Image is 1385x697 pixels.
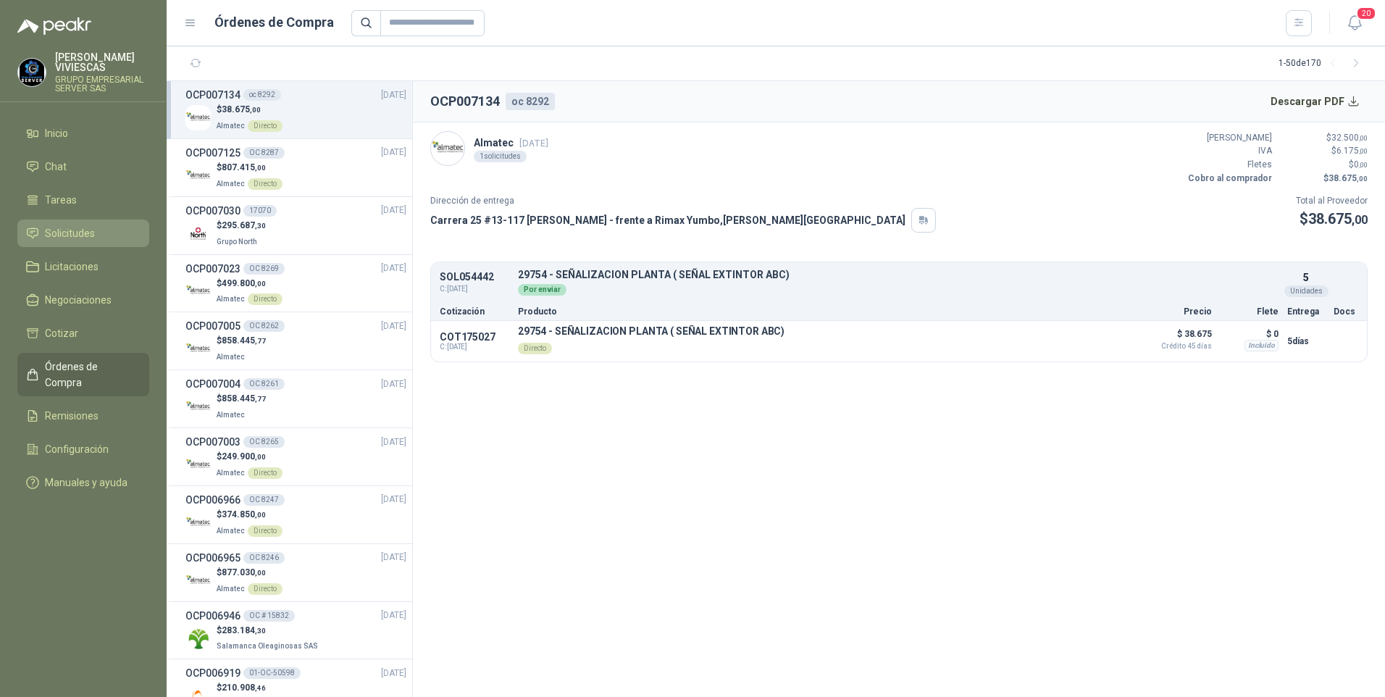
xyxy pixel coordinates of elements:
span: [DATE] [381,320,406,333]
h3: OCP007005 [185,318,240,334]
div: Directo [248,525,283,537]
span: ,77 [255,337,266,345]
a: OCP007125OC 8287[DATE] Company Logo$807.415,00AlmatecDirecto [185,145,406,191]
span: Cotizar [45,325,78,341]
img: Company Logo [185,452,211,477]
span: 38.675 [1328,173,1368,183]
span: 210.908 [222,683,266,693]
span: Salamanca Oleaginosas SAS [217,642,318,650]
a: OCP007005OC 8262[DATE] Company Logo$858.445,77Almatec [185,318,406,364]
span: ,00 [1359,161,1368,169]
p: $ [217,624,321,638]
p: $ [1281,172,1368,185]
p: Carrera 25 #13-117 [PERSON_NAME] - frente a Rimax Yumbo , [PERSON_NAME][GEOGRAPHIC_DATA] [430,212,905,228]
span: 283.184 [222,625,266,635]
span: [DATE] [381,435,406,449]
p: 5 días [1287,333,1325,350]
p: $ [217,277,283,291]
a: OCP00703017070[DATE] Company Logo$295.687,30Grupo North [185,203,406,249]
span: [DATE] [381,493,406,506]
h3: OCP006946 [185,608,240,624]
p: Flete [1221,307,1279,316]
span: Configuración [45,441,109,457]
div: Por enviar [518,284,566,296]
span: Almatec [217,295,245,303]
span: [DATE] [381,88,406,102]
div: 1 solicitudes [474,151,527,162]
p: $ [217,450,283,464]
img: Company Logo [431,132,464,165]
p: Total al Proveedor [1296,194,1368,208]
a: Inicio [17,120,149,147]
div: OC 8247 [243,494,285,506]
p: [PERSON_NAME] VIVIESCAS [55,52,149,72]
a: Remisiones [17,402,149,430]
h3: OCP007030 [185,203,240,219]
span: C: [DATE] [440,283,509,295]
p: Dirección de entrega [430,194,936,208]
a: OCP007023OC 8269[DATE] Company Logo$499.800,00AlmatecDirecto [185,261,406,306]
span: ,00 [255,164,266,172]
p: $ [217,161,283,175]
a: Manuales y ayuda [17,469,149,496]
span: 499.800 [222,278,266,288]
div: OC # 15832 [243,610,295,622]
p: IVA [1185,144,1272,158]
p: 5 [1303,270,1309,285]
h3: OCP006965 [185,550,240,566]
div: oc 8292 [243,89,281,101]
a: Tareas [17,186,149,214]
span: Crédito 45 días [1139,343,1212,350]
p: 29754 - SEÑALIZACION PLANTA ( SEÑAL EXTINTOR ABC) [518,325,784,337]
span: Órdenes de Compra [45,359,135,391]
div: OC 8265 [243,436,285,448]
div: Incluido [1244,340,1279,351]
span: ,30 [255,627,266,635]
button: 20 [1342,10,1368,36]
p: $ [217,508,283,522]
h3: OCP007004 [185,376,240,392]
a: Chat [17,153,149,180]
div: 01-OC-50598 [243,667,301,679]
a: Licitaciones [17,253,149,280]
span: ,46 [255,684,266,692]
a: Configuración [17,435,149,463]
a: Cotizar [17,320,149,347]
p: $ [217,566,283,580]
a: Negociaciones [17,286,149,314]
div: Unidades [1284,285,1328,297]
img: Logo peakr [17,17,91,35]
span: Almatec [217,122,245,130]
span: [DATE] [381,146,406,159]
p: COT175027 [440,331,509,343]
img: Company Logo [185,394,211,420]
span: Tareas [45,192,77,208]
span: Licitaciones [45,259,99,275]
a: OCP006965OC 8246[DATE] Company Logo$877.030,00AlmatecDirecto [185,550,406,596]
span: 0 [1354,159,1368,170]
a: OCP006946OC # 15832[DATE] Company Logo$283.184,30Salamanca Oleaginosas SAS [185,608,406,654]
div: Directo [518,343,552,354]
div: 17070 [243,205,277,217]
h3: OCP007125 [185,145,240,161]
div: oc 8292 [506,93,555,110]
span: 858.445 [222,335,266,346]
span: ,30 [255,222,266,230]
h3: OCP006919 [185,665,240,681]
img: Company Logo [185,278,211,304]
span: ,00 [1359,134,1368,142]
span: ,00 [1359,147,1368,155]
span: 20 [1356,7,1376,20]
img: Company Logo [185,510,211,535]
span: Almatec [217,585,245,593]
h3: OCP007134 [185,87,240,103]
span: Chat [45,159,67,175]
p: $ [1281,144,1368,158]
img: Company Logo [185,626,211,651]
p: $ [217,219,266,233]
div: OC 8287 [243,147,285,159]
span: 38.675 [222,104,261,114]
h2: OCP007134 [430,91,500,112]
a: OCP006966OC 8247[DATE] Company Logo$374.850,00AlmatecDirecto [185,492,406,538]
p: Fletes [1185,158,1272,172]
